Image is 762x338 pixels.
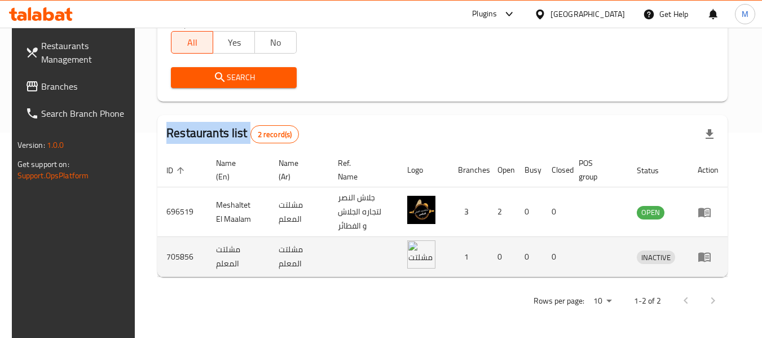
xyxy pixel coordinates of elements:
td: 2 [488,187,516,237]
td: 0 [543,237,570,277]
td: Meshaltet El Maalam [207,187,270,237]
button: Yes [213,31,255,54]
span: INACTIVE [637,251,675,264]
span: 1.0.0 [47,138,64,152]
td: مشلتت المعلم [207,237,270,277]
button: Search [171,67,297,88]
button: No [254,31,297,54]
img: مشلتت المعلم [407,240,435,269]
th: Busy [516,153,543,187]
a: Branches [16,73,139,100]
div: [GEOGRAPHIC_DATA] [550,8,625,20]
table: enhanced table [157,153,728,277]
td: 3 [449,187,488,237]
div: Export file [696,121,723,148]
span: Status [637,164,673,177]
span: 2 record(s) [251,129,299,140]
td: 705856 [157,237,207,277]
span: Name (Ar) [279,156,315,183]
span: Search [180,71,288,85]
th: Action [689,153,728,187]
a: Search Branch Phone [16,100,139,127]
button: All [171,31,213,54]
span: Search Branch Phone [41,107,130,120]
span: POS group [579,156,614,183]
img: Meshaltet El Maalam [407,196,435,224]
th: Closed [543,153,570,187]
p: Rows per page: [534,294,584,308]
div: Total records count [250,125,299,143]
th: Logo [398,153,449,187]
div: Rows per page: [589,293,616,310]
span: ID [166,164,188,177]
span: Name (En) [216,156,256,183]
span: Ref. Name [338,156,384,183]
h2: Restaurants list [166,125,299,143]
td: مشلتت المعلم [270,237,329,277]
span: Branches [41,80,130,93]
th: Branches [449,153,488,187]
td: جلاش النصر لتجاره الجلاش و الفطائر [329,187,398,237]
span: Yes [218,34,250,51]
span: OPEN [637,206,664,219]
p: 1-2 of 2 [634,294,661,308]
td: 0 [516,237,543,277]
a: Restaurants Management [16,32,139,73]
span: Get support on: [17,157,69,172]
span: Restaurants Management [41,39,130,66]
td: 0 [543,187,570,237]
span: Version: [17,138,45,152]
td: 696519 [157,187,207,237]
th: Open [488,153,516,187]
span: No [259,34,292,51]
td: 0 [488,237,516,277]
span: All [176,34,209,51]
div: Plugins [472,7,497,21]
td: مشلتت المعلم [270,187,329,237]
td: 1 [449,237,488,277]
a: Support.OpsPlatform [17,168,89,183]
div: Menu [698,205,719,219]
span: M [742,8,748,20]
td: 0 [516,187,543,237]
